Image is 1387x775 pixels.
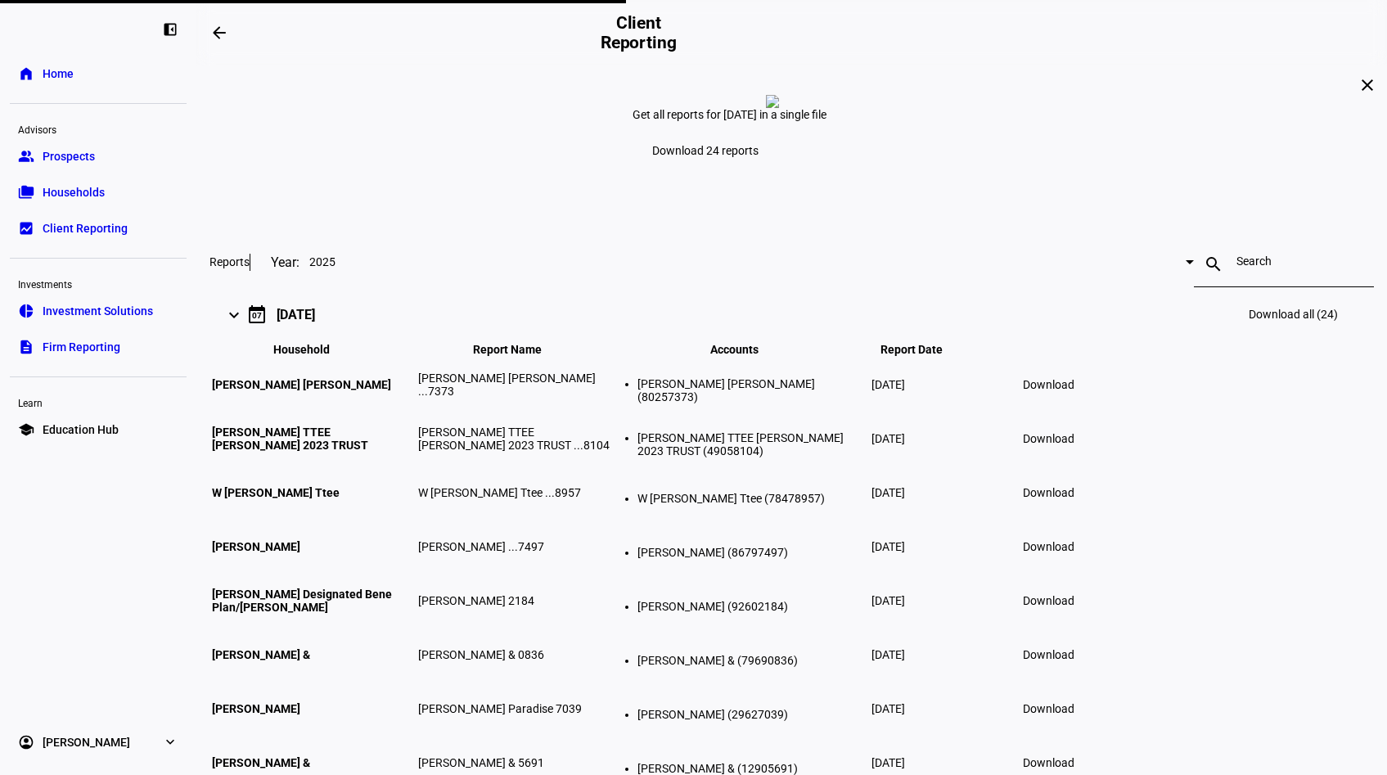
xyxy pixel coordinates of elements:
[43,734,130,750] span: [PERSON_NAME]
[209,255,250,268] h3: Reports
[10,272,187,295] div: Investments
[18,65,34,82] eth-mat-symbol: home
[43,184,105,201] span: Households
[43,148,95,164] span: Prospects
[591,13,686,52] h2: Client Reporting
[1023,648,1074,661] span: Download
[1358,75,1377,95] mat-icon: close
[18,339,34,355] eth-mat-symbol: description
[309,255,335,268] span: 2025
[212,756,310,769] span: [PERSON_NAME] &
[247,304,267,324] mat-icon: calendar_today
[1013,422,1084,455] a: Download
[637,492,868,505] li: W [PERSON_NAME] Ttee (78478957)
[637,431,868,457] li: [PERSON_NAME] TTEE [PERSON_NAME] 2023 TRUST (49058104)
[1013,584,1084,617] a: Download
[637,600,868,613] li: [PERSON_NAME] (92602184)
[1013,638,1084,671] a: Download
[418,756,544,769] span: [PERSON_NAME] & 5691
[1023,486,1074,499] span: Download
[212,702,300,715] span: [PERSON_NAME]
[18,421,34,438] eth-mat-symbol: school
[637,377,868,403] li: [PERSON_NAME] [PERSON_NAME] (80257373)
[43,220,128,237] span: Client Reporting
[162,21,178,38] eth-mat-symbol: left_panel_close
[871,683,977,735] td: [DATE]
[473,343,566,356] span: Report Name
[633,134,778,167] a: Download 24 reports
[1023,594,1074,607] span: Download
[10,212,187,245] a: bid_landscapeClient Reporting
[871,412,977,465] td: [DATE]
[1239,295,1348,334] a: Download all (24)
[277,307,315,322] div: [DATE]
[212,540,300,553] span: [PERSON_NAME]
[418,540,544,553] span: [PERSON_NAME] ...7497
[10,140,187,173] a: groupProspects
[250,254,299,271] div: Year:
[871,574,977,627] td: [DATE]
[209,288,1374,340] mat-expansion-panel-header: 07[DATE]Download all (24)
[209,23,229,43] mat-icon: arrow_backwards
[871,520,977,573] td: [DATE]
[43,339,120,355] span: Firm Reporting
[637,708,868,721] li: [PERSON_NAME] (29627039)
[212,486,340,499] span: W [PERSON_NAME] Ttee
[212,588,392,614] span: [PERSON_NAME] Designated Bene Plan/[PERSON_NAME]
[418,372,596,398] span: [PERSON_NAME] [PERSON_NAME] ...7373
[871,358,977,411] td: [DATE]
[418,594,534,607] span: [PERSON_NAME] 2184
[18,220,34,237] eth-mat-symbol: bid_landscape
[1023,378,1074,391] span: Download
[871,466,977,519] td: [DATE]
[652,144,759,157] span: Download 24 reports
[637,546,868,559] li: [PERSON_NAME] (86797497)
[10,331,187,363] a: descriptionFirm Reporting
[1249,308,1338,321] span: Download all (24)
[871,629,977,681] td: [DATE]
[252,311,262,320] div: 07
[18,734,34,750] eth-mat-symbol: account_circle
[1023,702,1074,715] span: Download
[10,176,187,209] a: folder_copyHouseholds
[1013,692,1084,725] a: Download
[418,486,581,499] span: W [PERSON_NAME] Ttee ...8957
[1013,476,1084,509] a: Download
[18,184,34,201] eth-mat-symbol: folder_copy
[212,648,310,661] span: [PERSON_NAME] &
[1194,255,1233,274] mat-icon: search
[18,303,34,319] eth-mat-symbol: pie_chart
[212,426,368,452] span: [PERSON_NAME] TTEE [PERSON_NAME] 2023 TRUST
[1023,756,1074,769] span: Download
[1023,432,1074,445] span: Download
[10,390,187,413] div: Learn
[710,343,783,356] span: Accounts
[224,305,244,325] mat-icon: keyboard_arrow_right
[880,343,967,356] span: Report Date
[43,65,74,82] span: Home
[10,295,187,327] a: pie_chartInvestment Solutions
[766,95,779,108] img: report-zero.png
[633,108,952,121] div: Get all reports for [DATE] in a single file
[212,378,391,391] span: [PERSON_NAME] [PERSON_NAME]
[10,57,187,90] a: homeHome
[162,734,178,750] eth-mat-symbol: expand_more
[418,702,582,715] span: [PERSON_NAME] Paradise 7039
[273,343,354,356] span: Household
[10,117,187,140] div: Advisors
[418,648,544,661] span: [PERSON_NAME] & 0836
[418,426,610,452] span: [PERSON_NAME] TTEE [PERSON_NAME] 2023 TRUST ...8104
[1023,540,1074,553] span: Download
[43,303,153,319] span: Investment Solutions
[18,148,34,164] eth-mat-symbol: group
[43,421,119,438] span: Education Hub
[1236,255,1331,268] input: Search
[637,762,868,775] li: [PERSON_NAME] & (12905691)
[637,654,868,667] li: [PERSON_NAME] & (79690836)
[1013,530,1084,563] a: Download
[1013,368,1084,401] a: Download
